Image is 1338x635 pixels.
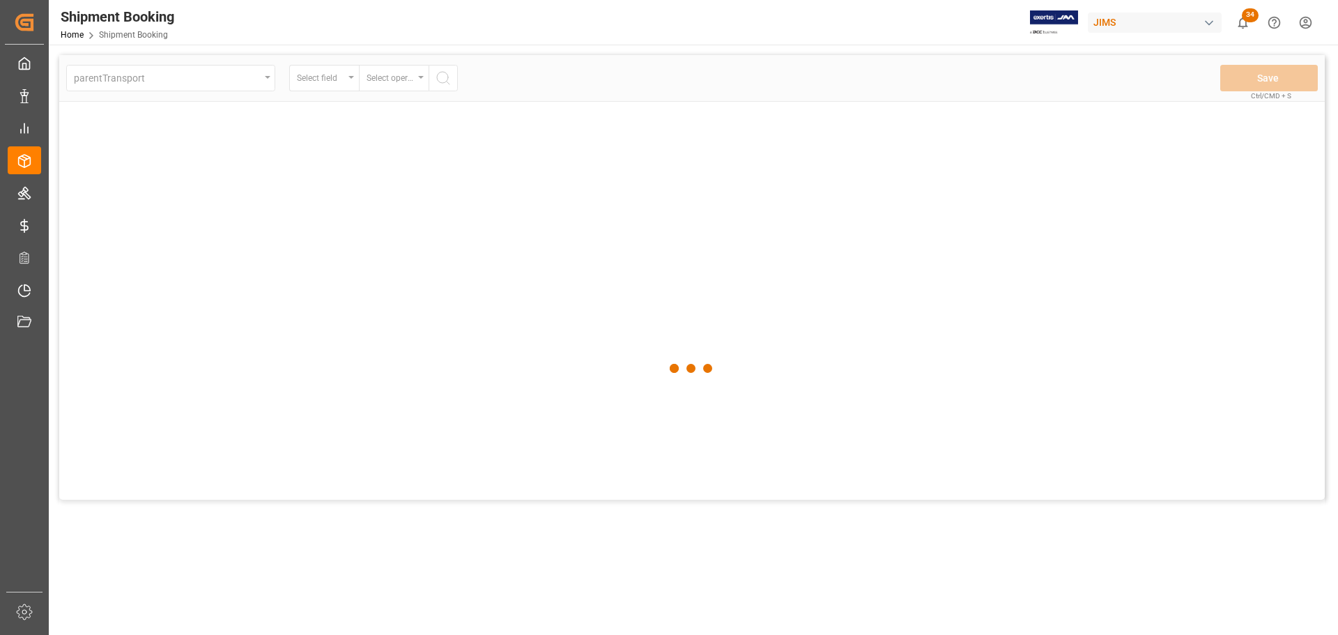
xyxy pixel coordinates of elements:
button: JIMS [1088,9,1227,36]
button: Help Center [1259,7,1290,38]
div: JIMS [1088,13,1222,33]
div: Shipment Booking [61,6,174,27]
button: show 34 new notifications [1227,7,1259,38]
a: Home [61,30,84,40]
img: Exertis%20JAM%20-%20Email%20Logo.jpg_1722504956.jpg [1030,10,1078,35]
span: 34 [1242,8,1259,22]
